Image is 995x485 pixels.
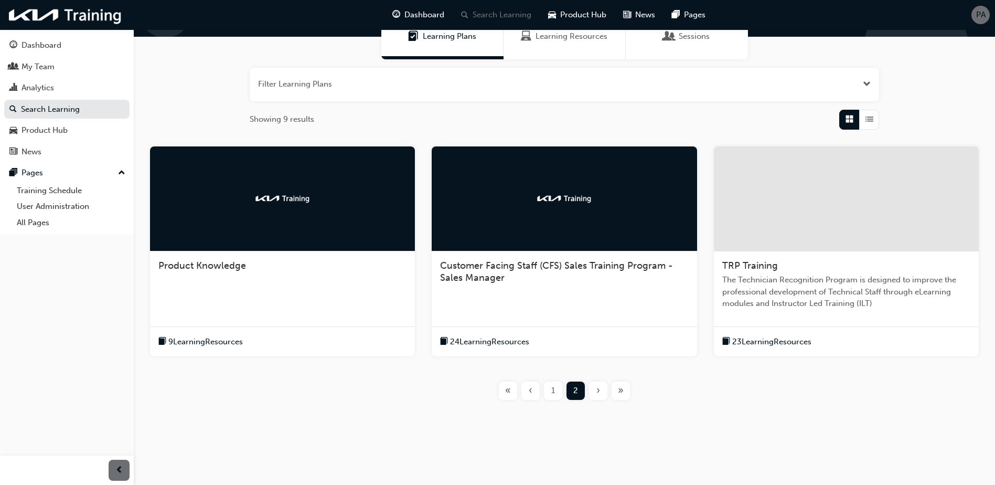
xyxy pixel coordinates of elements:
span: book-icon [158,335,166,349]
a: Product Hub [4,121,130,140]
a: Learning ResourcesLearning Resources [504,14,626,59]
div: News [22,146,41,158]
span: Learning Plans [423,30,476,43]
div: My Team [22,61,55,73]
a: car-iconProduct Hub [540,4,615,26]
button: book-icon24LearningResources [440,335,529,349]
span: The Technician Recognition Program is designed to improve the professional development of Technic... [722,274,970,310]
span: book-icon [722,335,730,349]
button: Next page [587,382,609,400]
span: « [505,385,511,397]
span: chart-icon [9,83,17,93]
span: Learning Plans [408,30,419,43]
button: Previous page [519,382,542,400]
a: SessionsSessions [626,14,748,59]
button: Page 2 [564,382,587,400]
a: news-iconNews [615,4,664,26]
span: News [635,9,655,21]
a: Search Learning [4,100,130,119]
a: kia-trainingCustomer Facing Staff (CFS) Sales Training Program - Sales Managerbook-icon24Learning... [432,146,697,357]
span: Customer Facing Staff (CFS) Sales Training Program - Sales Manager [440,260,673,284]
span: Pages [684,9,705,21]
span: pages-icon [9,168,17,178]
button: Last page [609,382,632,400]
span: List [865,113,873,125]
button: Page 1 [542,382,564,400]
span: pages-icon [672,8,680,22]
span: 1 [551,385,555,397]
span: Dashboard [404,9,444,21]
span: search-icon [461,8,468,22]
span: car-icon [548,8,556,22]
button: Pages [4,163,130,183]
a: User Administration [13,198,130,215]
button: PA [971,6,990,24]
a: Training Schedule [13,183,130,199]
a: News [4,142,130,162]
span: Grid [846,113,853,125]
span: 24 Learning Resources [450,336,529,348]
span: › [596,385,600,397]
div: Product Hub [22,124,68,136]
a: Dashboard [4,36,130,55]
div: Pages [22,167,43,179]
button: DashboardMy TeamAnalyticsSearch LearningProduct HubNews [4,34,130,163]
span: ‹ [529,385,532,397]
a: kia-trainingProduct Knowledgebook-icon9LearningResources [150,146,415,357]
a: search-iconSearch Learning [453,4,540,26]
button: First page [497,382,519,400]
span: PA [976,9,986,21]
button: book-icon9LearningResources [158,335,243,349]
span: Sessions [664,30,675,43]
button: Open the filter [863,78,871,90]
span: people-icon [9,62,17,72]
span: Showing 9 results [250,113,314,125]
div: Analytics [22,82,54,94]
img: kia-training [5,4,126,26]
span: 2 [573,385,578,397]
span: guage-icon [9,41,17,50]
span: Product Knowledge [158,260,246,271]
span: news-icon [623,8,631,22]
span: search-icon [9,105,17,114]
a: All Pages [13,215,130,231]
img: kia-training [254,193,312,204]
span: news-icon [9,147,17,157]
span: 9 Learning Resources [168,336,243,348]
a: Analytics [4,78,130,98]
a: TRP TrainingThe Technician Recognition Program is designed to improve the professional developmen... [714,146,979,357]
a: Learning PlansLearning Plans [381,14,504,59]
a: My Team [4,57,130,77]
span: Sessions [679,30,710,43]
span: » [618,385,624,397]
span: Learning Resources [521,30,531,43]
span: 23 Learning Resources [732,336,811,348]
span: TRP Training [722,260,778,271]
button: book-icon23LearningResources [722,335,811,349]
span: car-icon [9,126,17,135]
span: Search Learning [473,9,531,21]
img: kia-training [536,193,593,204]
span: prev-icon [115,464,123,477]
span: book-icon [440,335,448,349]
a: guage-iconDashboard [384,4,453,26]
span: guage-icon [392,8,400,22]
span: Learning Resources [536,30,607,43]
span: Product Hub [560,9,606,21]
span: up-icon [118,166,125,180]
a: pages-iconPages [664,4,714,26]
div: Dashboard [22,39,61,51]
